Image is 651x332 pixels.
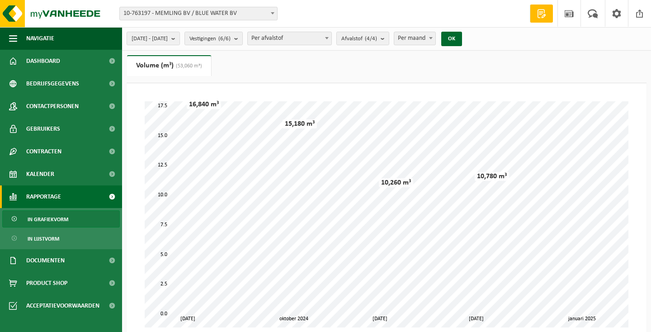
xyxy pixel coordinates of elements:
button: OK [441,32,462,46]
span: Per afvalstof [247,32,332,45]
button: Vestigingen(6/6) [184,32,243,45]
span: 10-763197 - MEMLING BV / BLUE WATER BV [120,7,277,20]
span: [DATE] - [DATE] [132,32,168,46]
span: Gebruikers [26,118,60,140]
span: Documenten [26,249,65,272]
div: 15,180 m³ [283,119,317,128]
span: Vestigingen [189,32,231,46]
count: (6/6) [218,36,231,42]
span: Afvalstof [341,32,377,46]
span: Contracten [26,140,61,163]
button: [DATE] - [DATE] [127,32,180,45]
div: 10,780 m³ [475,172,509,181]
span: Navigatie [26,27,54,50]
div: 10,260 m³ [379,178,413,187]
count: (4/4) [365,36,377,42]
a: In lijstvorm [2,230,120,247]
span: Bedrijfsgegevens [26,72,79,95]
button: Afvalstof(4/4) [336,32,389,45]
span: Kalender [26,163,54,185]
span: Dashboard [26,50,60,72]
span: (53,060 m³) [174,63,202,69]
span: In lijstvorm [28,230,59,247]
span: Acceptatievoorwaarden [26,294,99,317]
a: Volume (m³) [127,55,211,76]
span: Per maand [394,32,435,45]
a: In grafiekvorm [2,210,120,228]
span: Per afvalstof [248,32,331,45]
div: 16,840 m³ [187,100,221,109]
span: Product Shop [26,272,67,294]
span: Per maand [394,32,436,45]
span: Rapportage [26,185,61,208]
span: 10-763197 - MEMLING BV / BLUE WATER BV [119,7,278,20]
span: Contactpersonen [26,95,79,118]
span: In grafiekvorm [28,211,68,228]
